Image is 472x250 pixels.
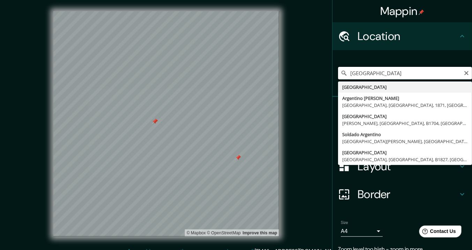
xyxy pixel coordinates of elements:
[380,4,425,18] h4: Mappin
[341,220,348,226] label: Size
[342,120,468,127] div: [PERSON_NAME], [GEOGRAPHIC_DATA], B1704, [GEOGRAPHIC_DATA]
[332,180,472,208] div: Border
[338,67,472,79] input: Pick your city or area
[342,84,468,91] div: [GEOGRAPHIC_DATA]
[243,231,277,235] a: Map feedback
[187,231,206,235] a: Mapbox
[332,153,472,180] div: Layout
[342,131,468,138] div: Soldado Argentino
[332,97,472,125] div: Pins
[53,11,279,236] canvas: Map
[358,187,458,201] h4: Border
[342,102,468,109] div: [GEOGRAPHIC_DATA], [GEOGRAPHIC_DATA], 1871, [GEOGRAPHIC_DATA]
[341,226,383,237] div: A4
[410,223,464,242] iframe: Help widget launcher
[342,156,468,163] div: [GEOGRAPHIC_DATA], [GEOGRAPHIC_DATA], B1827, [GEOGRAPHIC_DATA]
[332,22,472,50] div: Location
[332,125,472,153] div: Style
[207,231,241,235] a: OpenStreetMap
[342,95,468,102] div: Argentino [PERSON_NAME]
[419,9,424,15] img: pin-icon.png
[358,29,458,43] h4: Location
[464,69,469,76] button: Clear
[358,159,458,173] h4: Layout
[342,149,468,156] div: [GEOGRAPHIC_DATA]
[342,138,468,145] div: [GEOGRAPHIC_DATA][PERSON_NAME], [GEOGRAPHIC_DATA], 1754, [GEOGRAPHIC_DATA]
[342,113,468,120] div: [GEOGRAPHIC_DATA]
